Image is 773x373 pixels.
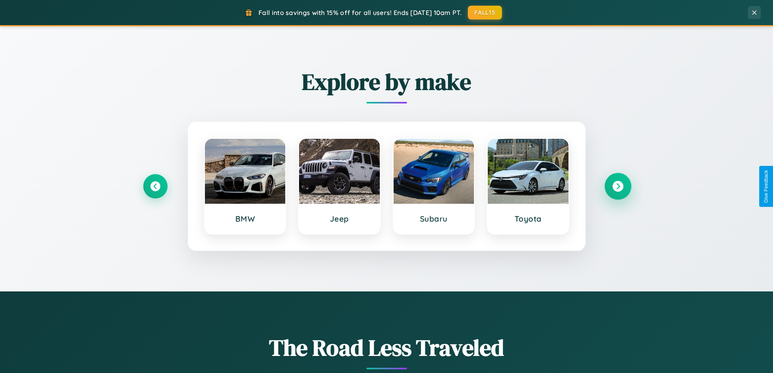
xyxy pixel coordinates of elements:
[468,6,502,19] button: FALL15
[258,9,462,17] span: Fall into savings with 15% off for all users! Ends [DATE] 10am PT.
[402,214,466,224] h3: Subaru
[213,214,278,224] h3: BMW
[496,214,560,224] h3: Toyota
[143,332,630,363] h1: The Road Less Traveled
[143,66,630,97] h2: Explore by make
[307,214,372,224] h3: Jeep
[763,170,769,203] div: Give Feedback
